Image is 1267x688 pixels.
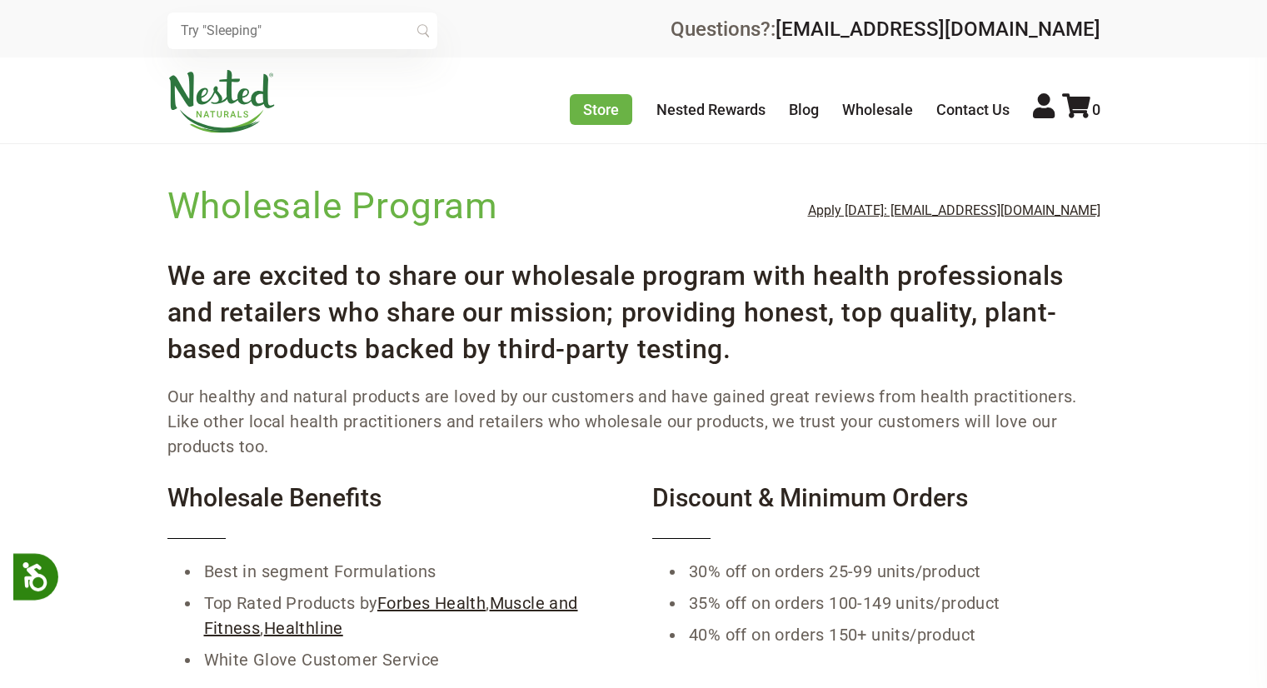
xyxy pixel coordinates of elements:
h4: Wholesale Benefits [167,484,616,539]
li: White Glove Customer Service [201,644,616,676]
li: 30% off on orders 25-99 units/product [686,556,1100,587]
span: 0 [1092,101,1100,118]
h4: Discount & Minimum Orders [652,484,1100,539]
li: 40% off on orders 150+ units/product [686,619,1100,651]
li: 35% off on orders 100-149 units/product [686,587,1100,619]
a: [EMAIL_ADDRESS][DOMAIN_NAME] [776,17,1100,41]
h1: Wholesale Program [167,181,499,231]
h3: We are excited to share our wholesale program with health professionals and retailers who share o... [167,244,1100,367]
li: Top Rated Products by , , [201,587,616,644]
a: Forbes Health [377,593,486,613]
a: 0 [1062,101,1100,118]
a: Nested Rewards [656,101,766,118]
a: Store [570,94,632,125]
input: Try "Sleeping" [167,12,437,49]
div: Questions?: [671,19,1100,39]
a: Wholesale [842,101,913,118]
a: Healthline [264,618,343,638]
img: Nested Naturals [167,70,276,133]
a: Contact Us [936,101,1010,118]
a: Muscle and Fitness [204,593,578,638]
p: Our healthy and natural products are loved by our customers and have gained great reviews from he... [167,384,1100,459]
a: Blog [789,101,819,118]
li: Best in segment Formulations [201,556,616,587]
a: Apply [DATE]: [EMAIL_ADDRESS][DOMAIN_NAME] [808,203,1100,218]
